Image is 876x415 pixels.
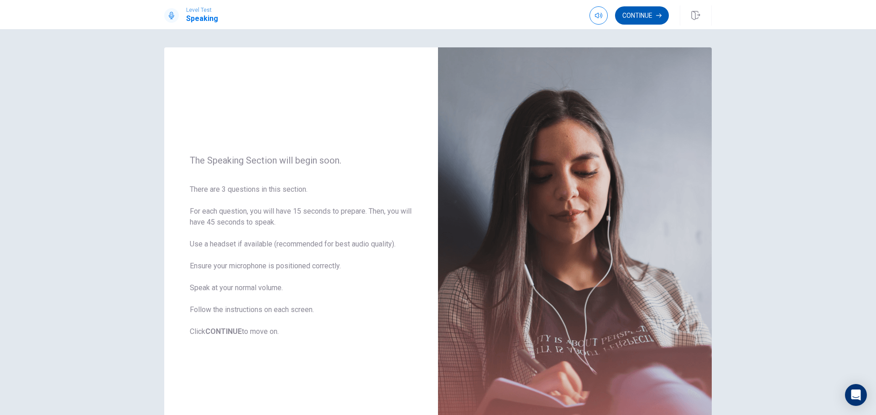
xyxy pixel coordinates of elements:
div: Open Intercom Messenger [845,384,867,406]
h1: Speaking [186,13,218,24]
span: There are 3 questions in this section. For each question, you will have 15 seconds to prepare. Th... [190,184,412,337]
b: CONTINUE [205,327,242,336]
button: Continue [615,6,669,25]
span: The Speaking Section will begin soon. [190,155,412,166]
span: Level Test [186,7,218,13]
